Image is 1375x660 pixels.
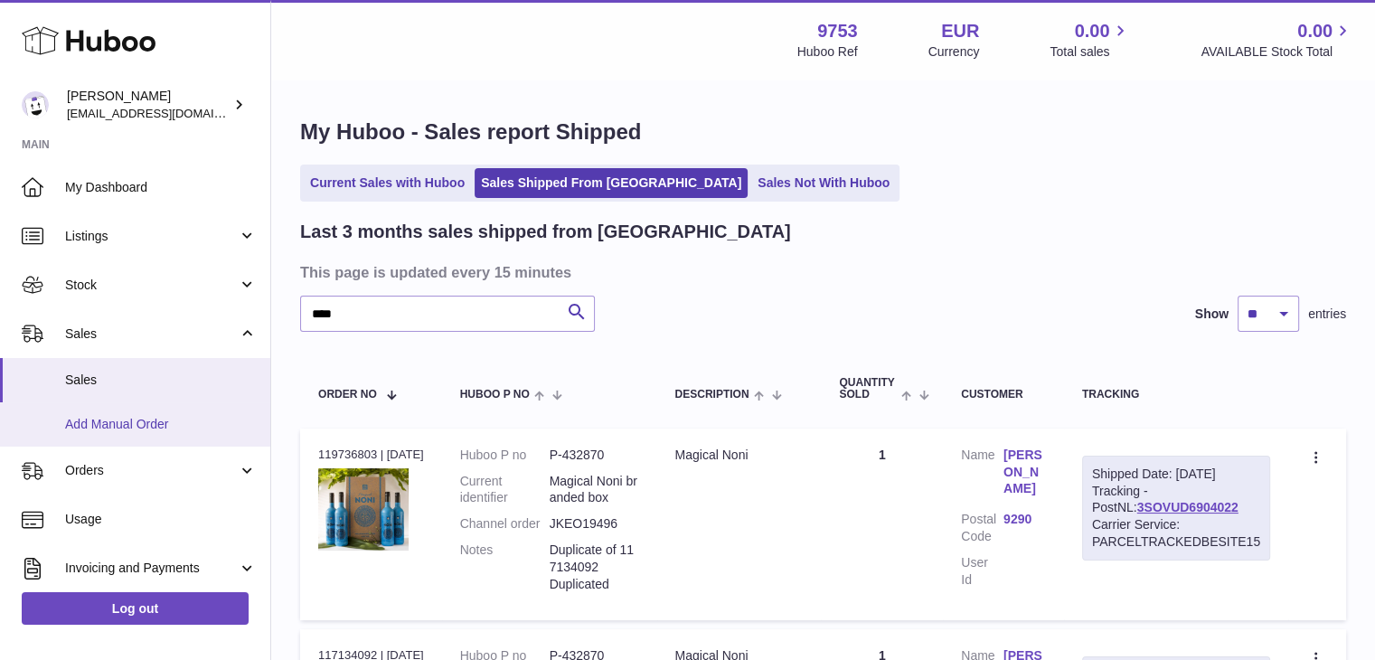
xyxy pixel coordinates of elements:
p: Duplicated [550,576,639,593]
a: [PERSON_NAME] [1003,447,1046,498]
img: 1651244466.jpg [318,468,409,551]
span: [EMAIL_ADDRESS][DOMAIN_NAME] [67,106,266,120]
dt: Name [961,447,1003,503]
div: Carrier Service: PARCELTRACKEDBESITE15 [1092,516,1260,551]
span: Order No [318,389,377,401]
dd: JKEO19496 [550,515,639,533]
div: Shipped Date: [DATE] [1092,466,1260,483]
span: My Dashboard [65,179,257,196]
dt: Notes [460,542,550,593]
dt: Current identifier [460,473,550,507]
span: Add Manual Order [65,416,257,433]
span: Orders [65,462,238,479]
h1: My Huboo - Sales report Shipped [300,118,1346,146]
dt: Postal Code [961,511,1003,545]
a: Log out [22,592,249,625]
p: Duplicate of 117134092 [550,542,639,576]
td: 1 [821,429,943,620]
div: Customer [961,389,1046,401]
div: 119736803 | [DATE] [318,447,424,463]
strong: EUR [941,19,979,43]
span: Stock [65,277,238,294]
div: Tracking [1082,389,1270,401]
span: Total sales [1050,43,1130,61]
div: Tracking - PostNL: [1082,456,1270,561]
dt: Huboo P no [460,447,550,464]
a: 0.00 Total sales [1050,19,1130,61]
a: Sales Not With Huboo [751,168,896,198]
span: Quantity Sold [839,377,896,401]
span: 0.00 [1297,19,1333,43]
dt: Channel order [460,515,550,533]
span: Huboo P no [460,389,530,401]
div: Magical Noni [675,447,804,464]
strong: 9753 [817,19,858,43]
dt: User Id [961,554,1003,589]
a: 3SOVUD6904022 [1137,500,1238,514]
span: entries [1308,306,1346,323]
span: Sales [65,325,238,343]
div: Currency [928,43,980,61]
span: Description [675,389,749,401]
dd: Magical Noni branded box [550,473,639,507]
span: Usage [65,511,257,528]
span: Listings [65,228,238,245]
a: 9290 [1003,511,1046,528]
a: Current Sales with Huboo [304,168,471,198]
div: Huboo Ref [797,43,858,61]
span: 0.00 [1075,19,1110,43]
span: AVAILABLE Stock Total [1201,43,1353,61]
a: 0.00 AVAILABLE Stock Total [1201,19,1353,61]
img: info@welovenoni.com [22,91,49,118]
dd: P-432870 [550,447,639,464]
span: Invoicing and Payments [65,560,238,577]
a: Sales Shipped From [GEOGRAPHIC_DATA] [475,168,748,198]
span: Sales [65,372,257,389]
h3: This page is updated every 15 minutes [300,262,1342,282]
div: [PERSON_NAME] [67,88,230,122]
h2: Last 3 months sales shipped from [GEOGRAPHIC_DATA] [300,220,791,244]
label: Show [1195,306,1229,323]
